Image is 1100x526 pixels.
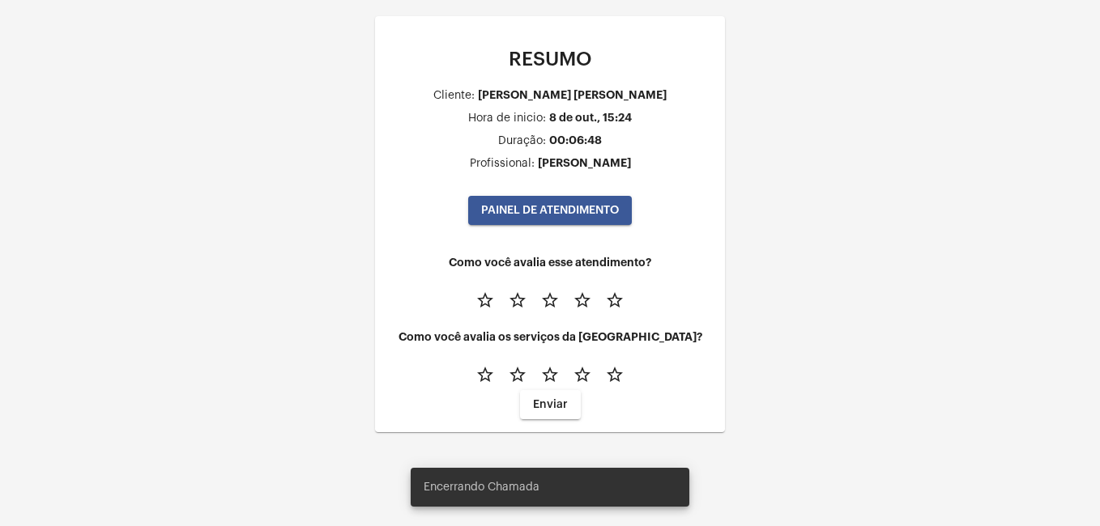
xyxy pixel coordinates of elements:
[468,112,546,125] div: Hora de inicio:
[478,89,667,101] div: [PERSON_NAME] [PERSON_NAME]
[475,291,495,310] mat-icon: star_border
[433,90,475,102] div: Cliente:
[540,291,560,310] mat-icon: star_border
[538,157,631,169] div: [PERSON_NAME]
[498,135,546,147] div: Duração:
[533,399,568,410] span: Enviar
[508,291,527,310] mat-icon: star_border
[388,331,712,343] h4: Como você avalia os serviços da [GEOGRAPHIC_DATA]?
[424,479,539,495] span: Encerrando Chamada
[605,365,625,384] mat-icon: star_border
[468,196,632,225] button: PAINEL DE ATENDIMENTO
[549,134,602,146] div: 00:06:48
[481,205,619,216] span: PAINEL DE ATENDIMENTO
[508,365,527,384] mat-icon: star_border
[573,291,592,310] mat-icon: star_border
[540,365,560,384] mat-icon: star_border
[388,257,712,269] h4: Como você avalia esse atendimento?
[549,112,632,124] div: 8 de out., 15:24
[470,158,535,170] div: Profissional:
[388,49,712,70] p: RESUMO
[605,291,625,310] mat-icon: star_border
[520,390,581,419] button: Enviar
[573,365,592,384] mat-icon: star_border
[475,365,495,384] mat-icon: star_border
